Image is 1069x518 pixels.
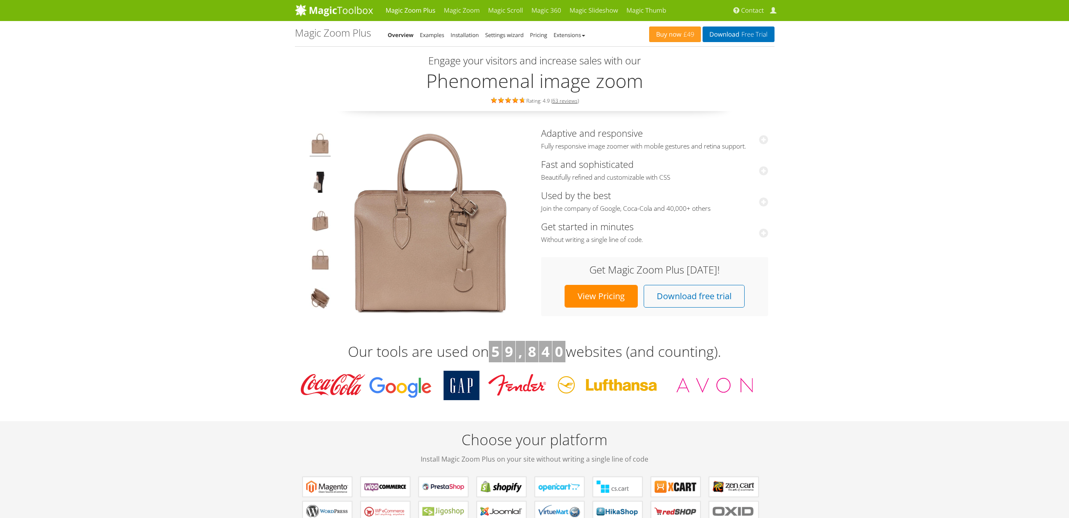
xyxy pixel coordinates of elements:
div: Rating: 4.9 ( ) [295,96,775,105]
b: Magic Zoom Plus for Shopify [480,481,523,493]
b: Magic Zoom Plus for OXID [713,505,755,518]
a: Magic Zoom Plus for Shopify [477,477,526,497]
b: Magic Zoom Plus for VirtueMart [538,505,581,518]
b: Magic Zoom Plus for Zen Cart [713,481,755,493]
img: JavaScript zoom tool example [310,288,331,311]
a: Installation [451,31,479,39]
b: Magic Zoom Plus for WordPress [306,505,348,518]
span: Fully responsive image zoomer with mobile gestures and retina support. [541,142,768,151]
a: DownloadFree Trial [703,27,774,42]
a: Get started in minutesWithout writing a single line of code. [541,220,768,244]
h3: Engage your visitors and increase sales with our [297,55,772,66]
span: Free Trial [739,31,767,38]
b: Magic Zoom Plus for Joomla [480,505,523,518]
a: View Pricing [565,285,638,308]
span: Beautifully refined and customizable with CSS [541,173,768,182]
h3: Our tools are used on websites (and counting). [295,341,775,363]
a: Pricing [530,31,547,39]
h2: Choose your platform [295,429,775,464]
b: Magic Zoom Plus for Jigoshop [422,505,464,518]
a: Magic Zoom Plus for PrestaShop [419,477,468,497]
img: Magic Zoom Plus Demo [336,128,525,317]
a: Fast and sophisticatedBeautifully refined and customizable with CSS [541,158,768,182]
b: Magic Zoom Plus for HikaShop [597,505,639,518]
a: Settings wizard [485,31,524,39]
span: £49 [682,31,695,38]
span: Install Magic Zoom Plus on your site without writing a single line of code [295,454,775,464]
span: Without writing a single line of code. [541,236,768,244]
img: JavaScript image zoom example [310,172,331,195]
a: Magic Zoom Plus for Magento [302,477,352,497]
span: Contact [741,6,764,15]
img: Magic Toolbox Customers [295,371,762,400]
a: Extensions [554,31,585,39]
a: Overview [388,31,414,39]
b: 4 [541,342,549,361]
a: Examples [420,31,444,39]
b: Magic Zoom Plus for OpenCart [538,481,581,493]
img: jQuery image zoom example [310,210,331,234]
img: Product image zoom example [310,133,331,157]
b: 0 [555,342,563,361]
h3: Get Magic Zoom Plus [DATE]! [549,264,760,275]
a: Magic Zoom Plus for Zen Cart [709,477,759,497]
a: Buy now£49 [649,27,701,42]
a: Download free trial [644,285,745,308]
b: Magic Zoom Plus for X-Cart [655,481,697,493]
a: Magic Zoom Plus for WooCommerce [361,477,410,497]
b: Magic Zoom Plus for WooCommerce [364,481,406,493]
a: Magic Zoom Plus for OpenCart [535,477,584,497]
b: 5 [491,342,499,361]
b: 9 [505,342,513,361]
a: Magic Zoom Plus for CS-Cart [593,477,642,497]
a: Adaptive and responsiveFully responsive image zoomer with mobile gestures and retina support. [541,127,768,151]
h1: Magic Zoom Plus [295,27,371,38]
span: Join the company of Google, Coca-Cola and 40,000+ others [541,205,768,213]
img: MagicToolbox.com - Image tools for your website [295,4,373,16]
b: 8 [528,342,536,361]
a: Magic Zoom Plus for X-Cart [651,477,700,497]
a: Used by the bestJoin the company of Google, Coca-Cola and 40,000+ others [541,189,768,213]
a: 63 reviews [552,97,578,104]
b: Magic Zoom Plus for Magento [306,481,348,493]
img: Hover image zoom example [310,249,331,273]
b: Magic Zoom Plus for redSHOP [655,505,697,518]
b: Magic Zoom Plus for PrestaShop [422,481,464,493]
b: , [518,342,523,361]
h2: Phenomenal image zoom [295,70,775,91]
b: Magic Zoom Plus for CS-Cart [597,481,639,493]
b: Magic Zoom Plus for WP e-Commerce [364,505,406,518]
